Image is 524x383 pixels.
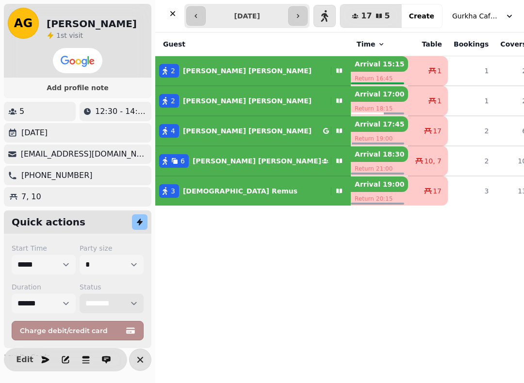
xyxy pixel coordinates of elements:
p: Arrival 18:30 [351,146,408,162]
p: [PERSON_NAME] [PERSON_NAME] [183,66,311,76]
span: 1 [437,96,442,106]
button: Add profile note [8,81,147,94]
p: Arrival 17:00 [351,86,408,102]
span: Gurkha Cafe & Restauarant [452,11,501,21]
button: Charge debit/credit card [12,321,144,340]
label: Start Time [12,243,76,253]
span: 1 [437,66,442,76]
button: 3[DEMOGRAPHIC_DATA] Remus [155,179,351,203]
label: Status [80,282,144,292]
button: Gurkha Cafe & Restauarant [446,7,520,25]
p: [PERSON_NAME] [PERSON_NAME] [193,156,321,166]
span: Create [409,13,434,19]
th: Guest [155,32,351,56]
p: [DEMOGRAPHIC_DATA] Remus [183,186,297,196]
span: Edit [19,356,31,364]
span: Time [357,39,375,49]
label: Duration [12,282,76,292]
p: Arrival 17:45 [351,116,408,132]
span: AG [14,17,33,29]
p: Return 19:00 [351,132,408,145]
h2: [PERSON_NAME] [47,17,137,31]
span: 2 [171,96,175,106]
td: 1 [448,56,494,86]
p: [EMAIL_ADDRESS][DOMAIN_NAME] [21,148,147,160]
label: Party size [80,243,144,253]
p: 5 [19,106,24,117]
p: Arrival 19:00 [351,176,408,192]
button: 6[PERSON_NAME] [PERSON_NAME] [155,149,351,173]
span: 17 [433,126,442,136]
button: 2[PERSON_NAME] [PERSON_NAME] [155,89,351,112]
span: 6 [180,156,185,166]
p: visit [56,31,83,40]
p: Return 21:00 [351,162,408,176]
button: Create [401,4,442,28]
p: 7, 10 [21,191,41,203]
span: 5 [385,12,390,20]
button: Time [357,39,385,49]
span: 3 [171,186,175,196]
button: 2[PERSON_NAME] [PERSON_NAME] [155,59,351,82]
td: 3 [448,176,494,206]
span: Add profile note [16,84,140,91]
button: 175 [340,4,401,28]
span: 10, 7 [424,156,442,166]
p: Arrival 15:15 [351,56,408,72]
span: 2 [171,66,175,76]
button: Edit [15,350,34,369]
span: 4 [171,126,175,136]
td: 2 [448,116,494,146]
p: Return 16:45 [351,72,408,85]
p: 12:30 - 14:00 [95,106,147,117]
p: [DATE] [21,127,48,139]
td: 1 [448,86,494,116]
span: Charge debit/credit card [20,327,124,334]
th: Bookings [448,32,494,56]
p: [PERSON_NAME] [PERSON_NAME] [183,96,311,106]
td: 2 [448,146,494,176]
p: [PERSON_NAME] [PERSON_NAME] [183,126,311,136]
span: st [61,32,69,39]
span: 17 [361,12,372,20]
h2: Quick actions [12,215,85,229]
span: 17 [433,186,442,196]
span: 1 [56,32,61,39]
p: Return 18:15 [351,102,408,115]
button: 4[PERSON_NAME] [PERSON_NAME] [155,119,351,143]
th: Table [408,32,448,56]
p: [PHONE_NUMBER] [21,170,93,181]
p: Return 20:15 [351,192,408,206]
